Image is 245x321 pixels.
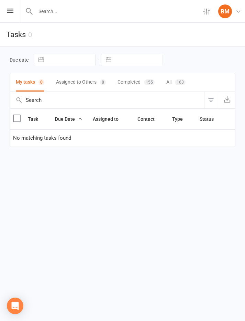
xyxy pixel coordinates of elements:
[10,57,29,63] label: Due date
[144,79,155,85] div: 155
[56,73,106,92] button: Assigned to Others8
[118,73,155,92] button: Completed155
[175,79,186,85] div: 163
[200,116,221,122] span: Status
[7,298,23,314] div: Open Intercom Messenger
[55,115,82,123] button: Due Date
[137,116,162,122] span: Contact
[93,116,126,122] span: Assigned to
[33,7,195,16] input: Search...
[28,115,46,123] button: Task
[38,79,44,85] div: 0
[10,92,204,108] input: Search
[93,115,126,123] button: Assigned to
[16,73,44,92] button: My tasks0
[100,79,106,85] div: 8
[55,116,82,122] span: Due Date
[28,31,32,39] div: 0
[200,115,221,123] button: Status
[172,116,190,122] span: Type
[218,4,232,18] div: BM
[166,73,186,92] button: All163
[137,115,162,123] button: Contact
[28,116,46,122] span: Task
[10,129,235,147] td: No matching tasks found
[172,115,190,123] button: Type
